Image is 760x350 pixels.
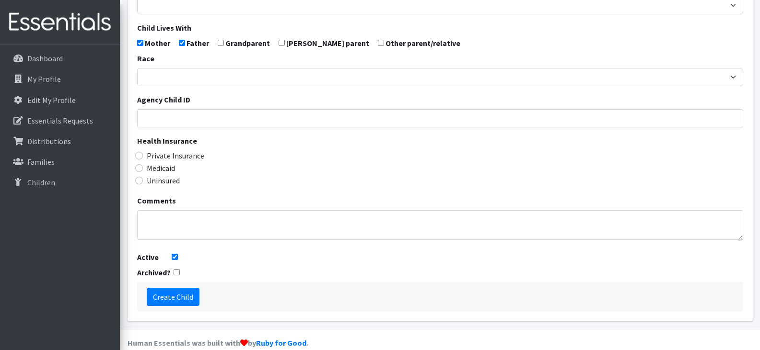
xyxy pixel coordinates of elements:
[4,173,116,192] a: Children
[4,152,116,171] a: Families
[386,37,460,49] label: Other parent/relative
[4,6,116,38] img: HumanEssentials
[4,90,116,110] a: Edit My Profile
[145,37,170,49] label: Mother
[4,69,116,89] a: My Profile
[225,37,270,49] label: Grandparent
[147,175,180,186] label: Uninsured
[137,267,171,278] label: Archived?
[256,338,306,348] a: Ruby for Good
[286,37,369,49] label: [PERSON_NAME] parent
[27,74,61,84] p: My Profile
[4,111,116,130] a: Essentials Requests
[147,162,175,174] label: Medicaid
[27,178,55,187] p: Children
[137,94,190,105] label: Agency Child ID
[27,157,55,167] p: Families
[27,136,71,146] p: Distributions
[137,22,191,34] label: Child Lives With
[137,53,154,64] label: Race
[27,54,63,63] p: Dashboard
[137,251,159,263] label: Active
[27,95,76,105] p: Edit My Profile
[137,135,743,150] legend: Health Insurance
[147,150,204,161] label: Private Insurance
[4,132,116,151] a: Distributions
[128,338,308,348] strong: Human Essentials was built with by .
[4,49,116,68] a: Dashboard
[147,288,199,306] input: Create Child
[27,116,93,125] p: Essentials Requests
[187,37,209,49] label: Father
[137,195,176,206] label: Comments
